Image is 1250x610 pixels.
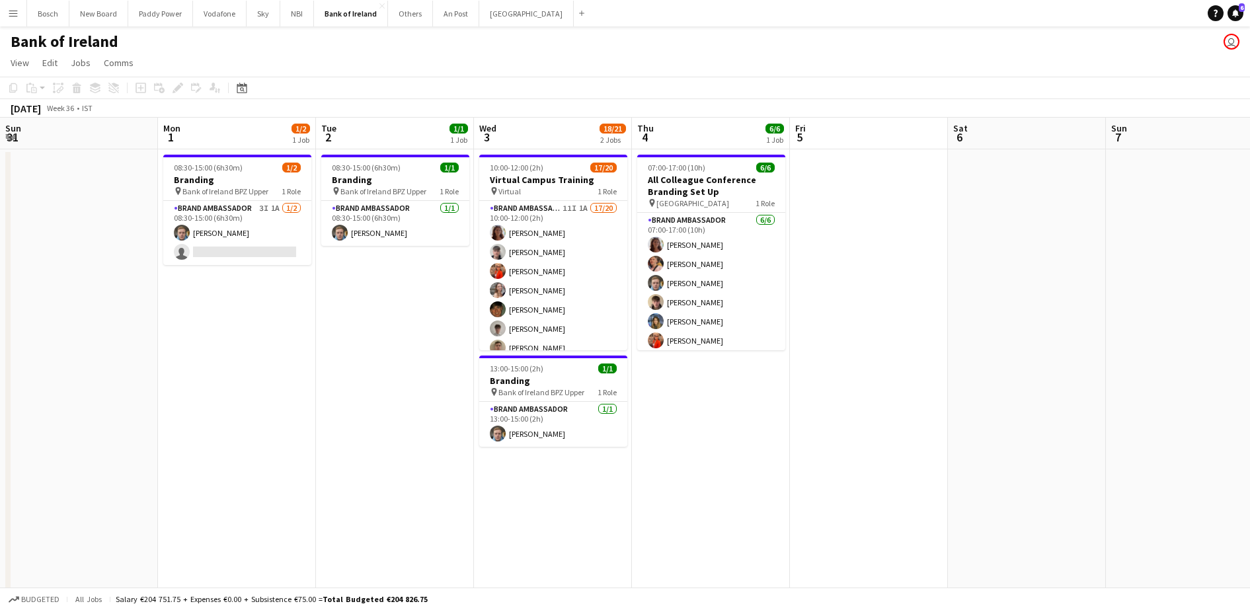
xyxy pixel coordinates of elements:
[1111,122,1127,134] span: Sun
[321,201,469,246] app-card-role: Brand Ambassador1/108:30-15:00 (6h30m)[PERSON_NAME]
[161,130,180,145] span: 1
[766,135,783,145] div: 1 Job
[11,102,41,115] div: [DATE]
[5,122,21,134] span: Sun
[21,595,59,604] span: Budgeted
[598,387,617,397] span: 1 Role
[37,54,63,71] a: Edit
[314,1,388,26] button: Bank of Ireland
[11,32,118,52] h1: Bank of Ireland
[598,186,617,196] span: 1 Role
[1228,5,1243,21] a: 6
[340,186,426,196] span: Bank of Ireland BPZ Upper
[479,356,627,447] app-job-card: 13:00-15:00 (2h)1/1Branding Bank of Ireland BPZ Upper1 RoleBrand Ambassador1/113:00-15:00 (2h)[PE...
[104,57,134,69] span: Comms
[163,174,311,186] h3: Branding
[951,130,968,145] span: 6
[600,124,626,133] span: 18/21
[590,163,617,172] span: 17/20
[282,186,301,196] span: 1 Role
[174,163,243,172] span: 08:30-15:00 (6h30m)
[440,163,459,172] span: 1/1
[479,201,627,610] app-card-role: Brand Ambassador11I1A17/2010:00-12:00 (2h)[PERSON_NAME][PERSON_NAME][PERSON_NAME][PERSON_NAME][PE...
[319,130,336,145] span: 2
[440,186,459,196] span: 1 Role
[637,174,785,198] h3: All Colleague Conference Branding Set Up
[116,594,428,604] div: Salary €204 751.75 + Expenses €0.00 + Subsistence €75.00 =
[3,130,21,145] span: 31
[163,155,311,265] app-job-card: 08:30-15:00 (6h30m)1/2Branding Bank of Ireland BPZ Upper1 RoleBrand Ambassador3I1A1/208:30-15:00 ...
[598,363,617,373] span: 1/1
[479,375,627,387] h3: Branding
[193,1,247,26] button: Vodafone
[65,54,96,71] a: Jobs
[498,186,521,196] span: Virtual
[321,122,336,134] span: Tue
[1224,34,1239,50] app-user-avatar: Katie Shovlin
[637,155,785,350] app-job-card: 07:00-17:00 (10h)6/6All Colleague Conference Branding Set Up [GEOGRAPHIC_DATA]1 RoleBrand Ambassa...
[637,122,654,134] span: Thu
[756,163,775,172] span: 6/6
[479,155,627,350] app-job-card: 10:00-12:00 (2h)17/20Virtual Campus Training Virtual1 RoleBrand Ambassador11I1A17/2010:00-12:00 (...
[98,54,139,71] a: Comms
[71,57,91,69] span: Jobs
[479,174,627,186] h3: Virtual Campus Training
[44,103,77,113] span: Week 36
[321,155,469,246] app-job-card: 08:30-15:00 (6h30m)1/1Branding Bank of Ireland BPZ Upper1 RoleBrand Ambassador1/108:30-15:00 (6h3...
[490,363,543,373] span: 13:00-15:00 (2h)
[388,1,433,26] button: Others
[477,130,496,145] span: 3
[292,135,309,145] div: 1 Job
[648,163,705,172] span: 07:00-17:00 (10h)
[280,1,314,26] button: NBI
[793,130,806,145] span: 5
[82,103,93,113] div: IST
[42,57,58,69] span: Edit
[1109,130,1127,145] span: 7
[11,57,29,69] span: View
[332,163,401,172] span: 08:30-15:00 (6h30m)
[479,122,496,134] span: Wed
[323,594,428,604] span: Total Budgeted €204 826.75
[282,163,301,172] span: 1/2
[449,124,468,133] span: 1/1
[128,1,193,26] button: Paddy Power
[637,213,785,354] app-card-role: Brand Ambassador6/607:00-17:00 (10h)[PERSON_NAME][PERSON_NAME][PERSON_NAME][PERSON_NAME][PERSON_N...
[498,387,584,397] span: Bank of Ireland BPZ Upper
[27,1,69,26] button: Bosch
[69,1,128,26] button: New Board
[756,198,775,208] span: 1 Role
[600,135,625,145] div: 2 Jobs
[635,130,654,145] span: 4
[953,122,968,134] span: Sat
[292,124,310,133] span: 1/2
[433,1,479,26] button: An Post
[163,122,180,134] span: Mon
[7,592,61,607] button: Budgeted
[795,122,806,134] span: Fri
[182,186,268,196] span: Bank of Ireland BPZ Upper
[479,1,574,26] button: [GEOGRAPHIC_DATA]
[73,594,104,604] span: All jobs
[1239,3,1245,12] span: 6
[163,201,311,265] app-card-role: Brand Ambassador3I1A1/208:30-15:00 (6h30m)[PERSON_NAME]
[450,135,467,145] div: 1 Job
[5,54,34,71] a: View
[321,174,469,186] h3: Branding
[490,163,543,172] span: 10:00-12:00 (2h)
[247,1,280,26] button: Sky
[479,402,627,447] app-card-role: Brand Ambassador1/113:00-15:00 (2h)[PERSON_NAME]
[656,198,729,208] span: [GEOGRAPHIC_DATA]
[765,124,784,133] span: 6/6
